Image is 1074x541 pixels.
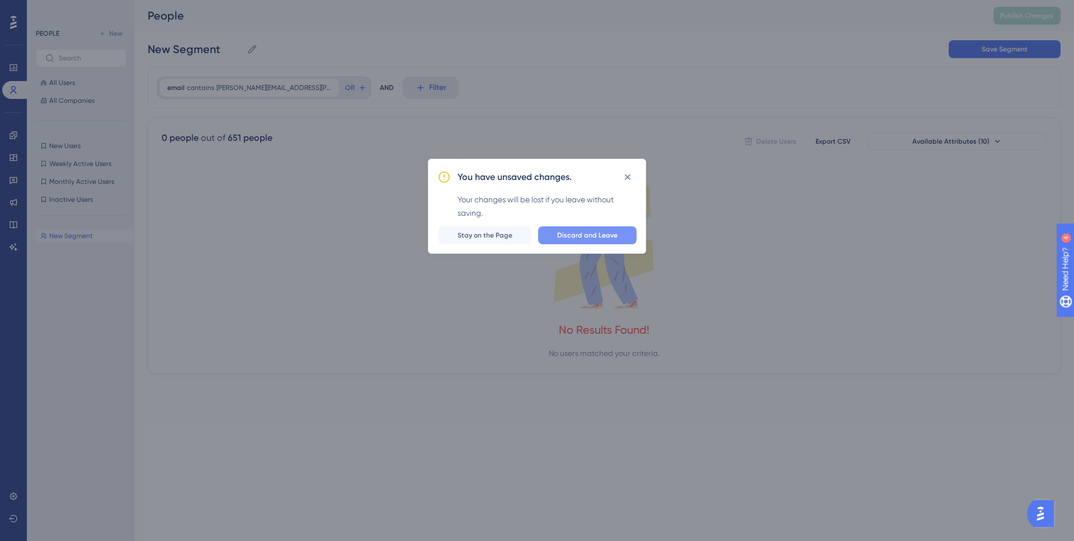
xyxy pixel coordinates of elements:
iframe: UserGuiding AI Assistant Launcher [1027,497,1061,530]
span: Need Help? [26,3,70,16]
h2: You have unsaved changes. [458,170,572,184]
span: Stay on the Page [458,231,512,240]
div: 4 [78,6,81,15]
span: Discard and Leave [557,231,618,240]
div: Your changes will be lost if you leave without saving. [458,193,637,220]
